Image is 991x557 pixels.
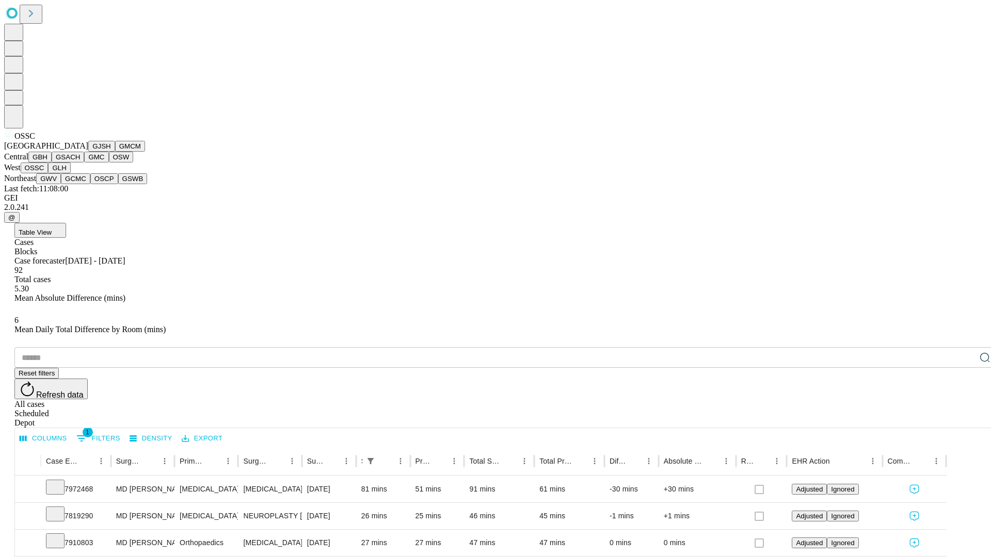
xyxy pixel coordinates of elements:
span: 6 [14,316,19,324]
button: Table View [14,223,66,238]
button: Sort [270,454,285,468]
span: [DATE] - [DATE] [65,256,125,265]
div: 91 mins [469,476,529,502]
button: GSWB [118,173,148,184]
div: Orthopaedics [180,530,233,556]
button: GSACH [52,152,84,162]
span: Adjusted [796,485,823,493]
button: Sort [433,454,447,468]
button: Refresh data [14,379,88,399]
button: Menu [866,454,880,468]
button: Sort [379,454,393,468]
button: Menu [285,454,299,468]
div: EHR Action [792,457,829,465]
button: Show filters [363,454,378,468]
div: 51 mins [415,476,459,502]
button: GLH [48,162,70,173]
span: Ignored [831,485,854,493]
div: [DATE] [307,476,351,502]
button: Expand [20,534,36,552]
button: Adjusted [792,484,827,495]
div: 81 mins [361,476,405,502]
button: Expand [20,507,36,526]
span: Ignored [831,539,854,547]
span: Table View [19,228,52,236]
button: Ignored [827,537,858,548]
div: [DATE] [307,530,351,556]
div: 26 mins [361,503,405,529]
span: Adjusted [796,512,823,520]
button: Sort [206,454,221,468]
span: Reset filters [19,369,55,377]
button: Sort [705,454,719,468]
button: GWV [36,173,61,184]
div: MD [PERSON_NAME] [PERSON_NAME] Md [116,476,169,502]
div: MD [PERSON_NAME] [PERSON_NAME] Md [116,503,169,529]
button: GJSH [88,141,115,152]
button: Menu [929,454,944,468]
button: OSW [109,152,134,162]
button: Sort [915,454,929,468]
button: GCMC [61,173,90,184]
button: Menu [719,454,733,468]
button: Reset filters [14,368,59,379]
div: Difference [610,457,626,465]
div: Surgery Name [243,457,269,465]
div: 7910803 [46,530,106,556]
div: 47 mins [469,530,529,556]
button: OSCP [90,173,118,184]
button: Sort [79,454,94,468]
button: GMCM [115,141,145,152]
button: Sort [143,454,157,468]
button: @ [4,212,20,223]
div: +1 mins [664,503,731,529]
div: 1 active filter [363,454,378,468]
button: GMC [84,152,108,162]
span: Adjusted [796,539,823,547]
span: Ignored [831,512,854,520]
span: West [4,163,21,172]
button: Sort [755,454,770,468]
button: Ignored [827,511,858,521]
div: Comments [888,457,914,465]
span: Mean Absolute Difference (mins) [14,293,125,302]
div: 2.0.241 [4,203,987,212]
div: Total Scheduled Duration [469,457,502,465]
button: Select columns [17,431,70,447]
div: 27 mins [361,530,405,556]
button: Menu [157,454,172,468]
button: Menu [221,454,235,468]
div: 45 mins [539,503,599,529]
div: Surgery Date [307,457,324,465]
button: Ignored [827,484,858,495]
div: GEI [4,193,987,203]
div: -30 mins [610,476,653,502]
button: Adjusted [792,537,827,548]
div: 7819290 [46,503,106,529]
button: Menu [339,454,354,468]
div: Scheduled In Room Duration [361,457,362,465]
div: [MEDICAL_DATA] INTERPHALANGEAL JOINT [243,476,296,502]
div: Predicted In Room Duration [415,457,432,465]
div: +30 mins [664,476,731,502]
span: Northeast [4,174,36,183]
button: OSSC [21,162,49,173]
div: Resolved in EHR [741,457,755,465]
button: Adjusted [792,511,827,521]
div: 27 mins [415,530,459,556]
button: Menu [642,454,656,468]
button: Menu [393,454,408,468]
div: NEUROPLASTY [MEDICAL_DATA] AT [GEOGRAPHIC_DATA] [243,503,296,529]
span: 1 [83,427,93,437]
button: Sort [627,454,642,468]
div: Surgeon Name [116,457,142,465]
div: [MEDICAL_DATA] [180,476,233,502]
span: Central [4,152,28,161]
div: 7972468 [46,476,106,502]
span: Mean Daily Total Difference by Room (mins) [14,325,166,334]
span: Total cases [14,275,51,284]
button: Menu [94,454,108,468]
div: Case Epic Id [46,457,78,465]
button: Sort [573,454,587,468]
div: 46 mins [469,503,529,529]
